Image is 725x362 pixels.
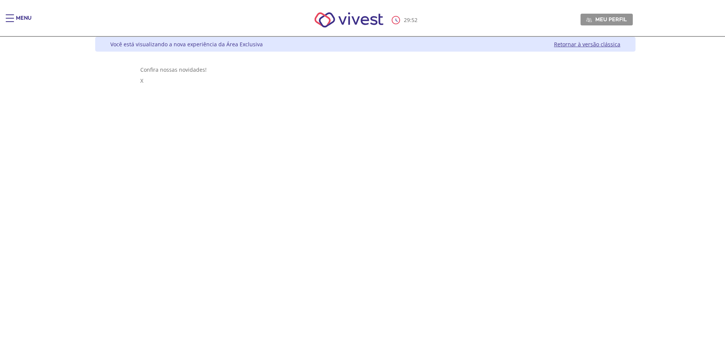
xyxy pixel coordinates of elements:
a: Retornar à versão clássica [554,41,620,48]
div: Vivest [89,37,636,362]
span: 52 [411,16,417,24]
span: X [140,77,143,84]
div: Confira nossas novidades! [140,66,591,73]
img: Vivest [306,4,392,36]
span: Meu perfil [595,16,627,23]
div: : [392,16,419,24]
div: Você está visualizando a nova experiência da Área Exclusiva [110,41,263,48]
img: Meu perfil [586,17,592,23]
a: Meu perfil [581,14,633,25]
div: Menu [16,14,31,30]
span: 29 [404,16,410,24]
